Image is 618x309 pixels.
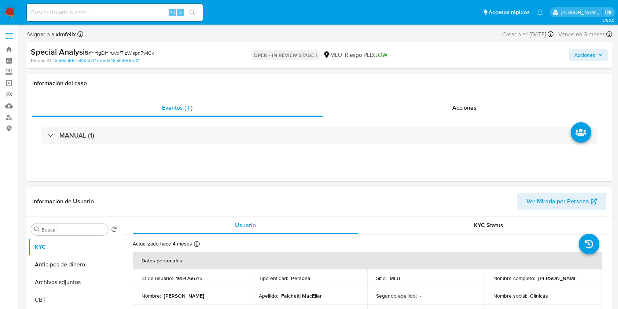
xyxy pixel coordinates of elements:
[420,292,421,299] p: -
[111,226,117,235] button: Volver al orden por defecto
[32,80,606,87] h1: Información del caso
[493,292,527,299] p: Nombre social :
[179,9,181,16] span: s
[28,291,120,309] button: CBT
[27,8,203,17] input: Buscar usuario o caso...
[141,292,161,299] p: Nombre :
[88,49,154,57] span: # YHgDHIruVof7IzWispn7wiCk
[530,292,548,299] p: Clínicas
[569,49,608,61] button: Acciones
[41,127,597,144] div: MANUAL (1)
[133,240,192,247] p: Actualizado hace 4 meses
[281,292,322,299] p: Falchetti MacEllar
[32,198,94,205] h1: Información de Usuario
[561,9,602,16] p: ximena.felix@mercadolibre.com
[489,8,530,16] span: Accesos rápidos
[502,29,553,39] div: Creado el: [DATE]
[28,273,120,291] button: Archivos adjuntos
[52,57,139,64] a: 43f88ad557a8d237f422ed348c8b956c
[235,221,256,229] span: Usuario
[345,51,387,59] span: Riesgo PLD:
[259,292,278,299] p: Apellido :
[558,30,605,39] span: Vence en 3 meses
[41,226,105,233] input: Buscar
[517,193,606,210] button: Ver Mirada por Persona
[323,51,342,59] div: MLU
[162,103,192,112] span: Eventos ( 1 )
[133,252,602,269] th: Datos personales
[474,221,503,229] span: KYC Status
[390,275,400,281] p: MLU
[31,57,51,64] b: Person ID
[26,30,76,39] span: Asignado a
[28,256,120,273] button: Anticipos de dinero
[28,238,120,256] button: KYC
[526,193,589,210] span: Ver Mirada por Persona
[375,51,387,59] span: LOW
[176,275,202,281] p: 1954766715
[141,275,173,281] p: ID de usuario :
[259,275,288,281] p: Tipo entidad :
[169,9,175,16] span: Alt
[54,30,76,39] b: ximfelix
[34,226,40,232] button: Buscar
[537,9,543,15] a: Notificaciones
[59,131,94,139] h3: MANUAL (1)
[574,49,595,61] span: Acciones
[605,8,613,16] a: Salir
[376,275,387,281] p: Sitio :
[291,275,310,281] p: Persona
[493,275,535,281] p: Nombre completo :
[538,275,578,281] p: [PERSON_NAME]
[164,292,204,299] p: [PERSON_NAME]
[376,292,417,299] p: Segundo apellido :
[452,103,477,112] span: Acciones
[555,29,557,39] span: -
[185,7,200,18] button: search-icon
[31,46,88,58] b: Special Analysis
[251,50,320,60] p: OPEN - IN REVIEW STAGE I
